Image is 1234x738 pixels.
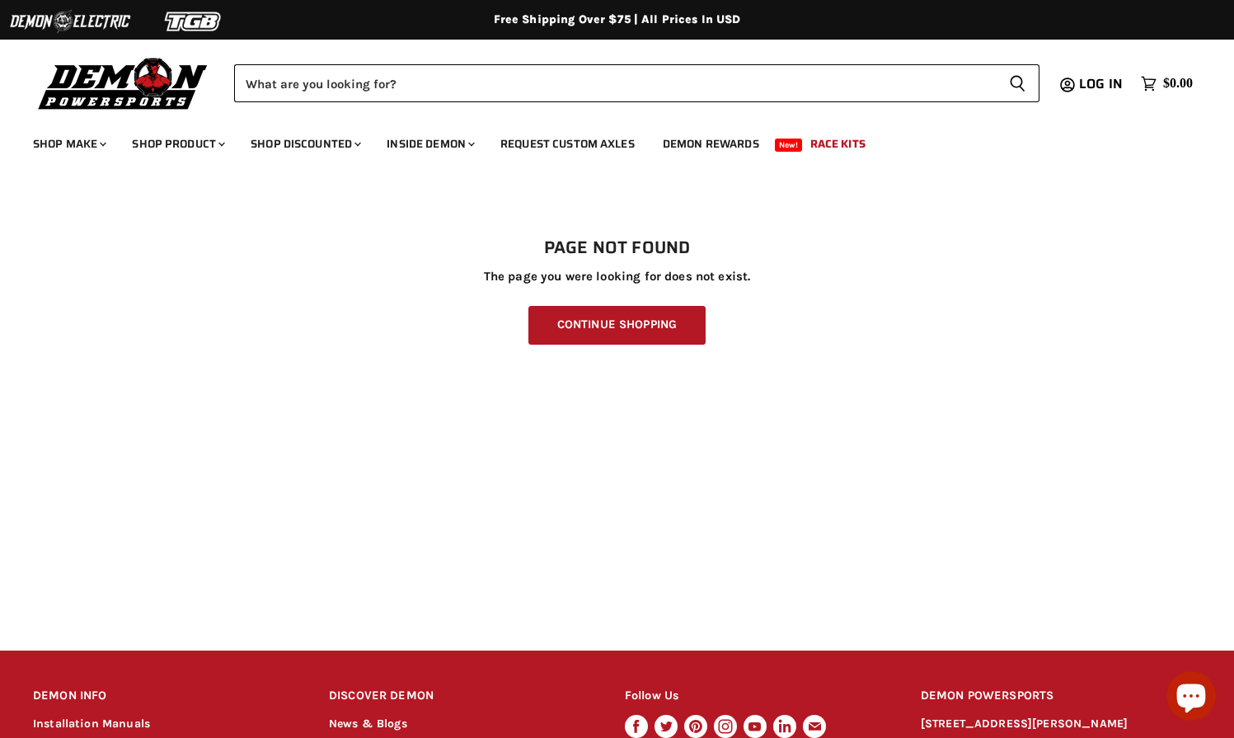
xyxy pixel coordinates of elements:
p: The page you were looking for does not exist. [33,270,1201,284]
input: Search [234,64,996,102]
a: News & Blogs [329,717,407,731]
a: Demon Rewards [650,127,772,161]
a: Race Kits [798,127,878,161]
h2: Follow Us [625,677,889,716]
p: [STREET_ADDRESS][PERSON_NAME] [921,715,1201,734]
form: Product [234,64,1039,102]
a: Log in [1072,77,1133,92]
h2: DEMON INFO [33,677,298,716]
span: Log in [1079,73,1123,94]
a: Request Custom Axles [488,127,647,161]
inbox-online-store-chat: Shopify online store chat [1161,671,1221,725]
h2: DISCOVER DEMON [329,677,594,716]
a: Inside Demon [374,127,485,161]
img: Demon Powersports [33,54,213,112]
img: Demon Electric Logo 2 [8,6,132,37]
a: Shop Make [21,127,116,161]
button: Search [996,64,1039,102]
h2: DEMON POWERSPORTS [921,677,1201,716]
a: Continue Shopping [528,306,706,345]
span: $0.00 [1163,76,1193,92]
h1: Page not found [33,238,1201,258]
a: Installation Manuals [33,717,150,731]
ul: Main menu [21,120,1189,161]
a: Shop Product [120,127,235,161]
a: $0.00 [1133,72,1201,96]
a: Shop Discounted [238,127,371,161]
span: New! [775,139,803,152]
img: TGB Logo 2 [132,6,256,37]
